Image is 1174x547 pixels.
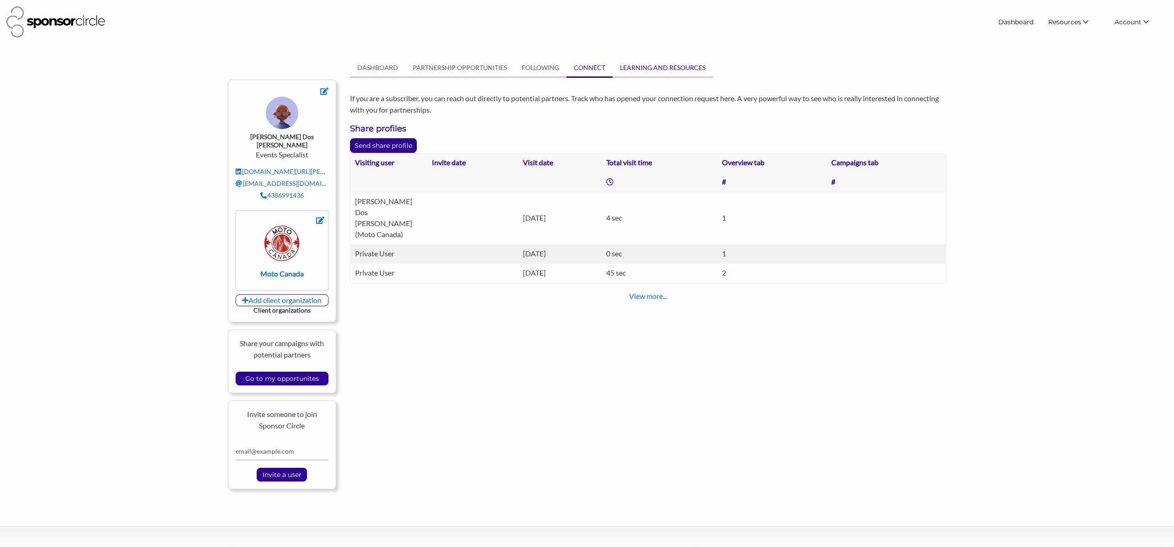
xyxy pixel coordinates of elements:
[717,153,827,173] th: Overview tab
[350,139,416,152] p: Send share profile
[602,192,717,245] td: 4 sec
[236,443,329,460] input: email@example.com
[350,59,405,76] a: DASHBOARD
[613,59,713,76] a: LEARNING AND RESOURCES
[350,264,427,283] td: Private User
[250,133,314,149] strong: [PERSON_NAME] Dos [PERSON_NAME]
[827,173,946,192] th: #
[236,168,412,175] a: [DOMAIN_NAME][URL][PERSON_NAME][PERSON_NAME]
[266,97,298,129] img: ToyFaces_Colored_BG_8_cw6kwm
[350,92,946,116] p: If you are a subscriber, you can reach out directly to potential partners. Track who has opened y...
[241,372,323,385] input: Go to my opportunites
[1048,18,1081,26] span: Resources
[1115,18,1142,26] span: Account
[602,244,717,264] td: 0 sec
[717,244,827,264] td: 1
[518,244,602,264] td: [DATE]
[717,264,827,283] td: 2
[991,14,1041,30] a: Dashboard
[602,153,717,173] th: Total visit time
[253,306,311,314] strong: Client organizations
[427,153,518,173] th: Invite date
[6,6,105,38] img: Sponsor Circle Logo
[518,153,602,173] th: Visit date
[827,153,946,173] th: Campaigns tab
[717,192,827,245] td: 1
[236,97,329,203] div: Events Specialist
[350,153,427,173] th: Visiting user
[260,191,304,199] a: 4386991436
[518,264,602,283] td: [DATE]
[236,294,329,306] a: Add client organization
[236,179,350,187] a: [EMAIL_ADDRESS][DOMAIN_NAME]
[236,408,329,432] p: Invite someone to join Sponsor Circle
[405,59,514,76] a: PARTNERSHIP OPPORTUNITIES
[258,468,306,481] input: Invite a user
[566,59,613,76] a: CONNECT
[602,264,717,283] td: 45 sec
[350,244,427,264] td: Private User
[264,226,299,260] img: yp66v0sasgcapjckc3yt
[717,173,827,192] th: #
[247,226,317,277] a: Moto Canada
[629,292,667,300] a: View more...
[1041,14,1107,30] li: Resources
[236,337,329,361] p: Share your campaigns with potential partners
[514,59,566,76] a: FOLLOWING
[350,192,427,245] td: [PERSON_NAME] Dos [PERSON_NAME] (Moto Canada)
[518,192,602,245] td: [DATE]
[260,269,304,278] strong: Moto Canada
[350,123,946,135] h3: Share profiles
[1107,14,1168,30] li: Account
